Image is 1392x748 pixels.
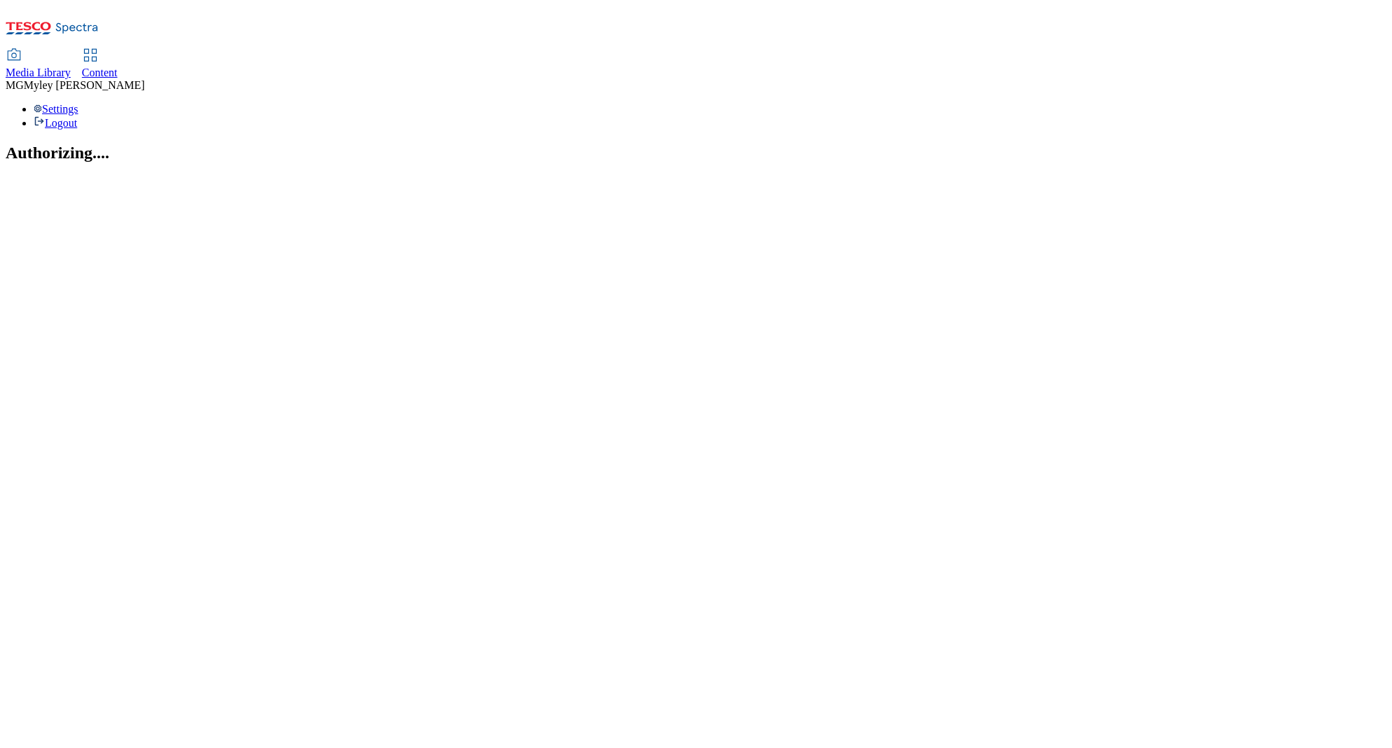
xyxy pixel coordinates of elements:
a: Content [82,50,118,79]
h2: Authorizing.... [6,144,1386,162]
a: Media Library [6,50,71,79]
a: Logout [34,117,77,129]
a: Settings [34,103,78,115]
span: Myley [PERSON_NAME] [24,79,145,91]
span: Content [82,67,118,78]
span: MG [6,79,24,91]
span: Media Library [6,67,71,78]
